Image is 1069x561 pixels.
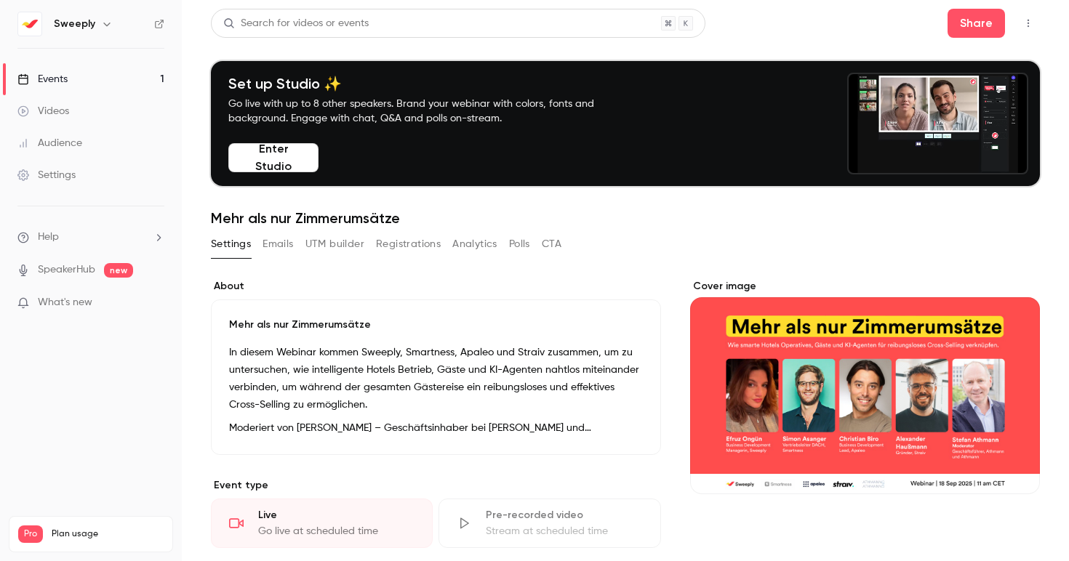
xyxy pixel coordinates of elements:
span: Pro [18,525,43,543]
div: Live [258,508,415,522]
h1: Mehr als nur Zimmerumsätze [211,209,1040,227]
button: Registrations [376,233,441,256]
li: help-dropdown-opener [17,230,164,245]
button: CTA [542,233,561,256]
div: Pre-recorded videoStream at scheduled time [439,499,660,548]
section: Cover image [690,279,1040,494]
button: Share [948,9,1005,38]
p: Mehr als nur Zimmerumsätze [229,318,643,332]
div: Pre-recorded video [486,508,642,522]
button: Emails [263,233,293,256]
img: Sweeply [18,12,41,36]
div: Go live at scheduled time [258,524,415,538]
p: Event type [211,478,661,493]
button: UTM builder [305,233,364,256]
a: SpeakerHub [38,262,95,278]
span: What's new [38,295,92,310]
label: About [211,279,661,294]
span: Help [38,230,59,245]
span: Plan usage [52,528,164,540]
div: Stream at scheduled time [486,524,642,538]
div: Videos [17,104,69,118]
label: Cover image [690,279,1040,294]
h6: Sweeply [54,17,95,31]
p: Moderiert von [PERSON_NAME] – Geschäftsinhaber bei [PERSON_NAME] und [PERSON_NAME] [229,419,643,437]
span: new [104,263,133,278]
button: Enter Studio [228,143,319,172]
div: Events [17,72,68,86]
p: Go live with up to 8 other speakers. Brand your webinar with colors, fonts and background. Engage... [228,97,628,126]
h4: Set up Studio ✨ [228,75,628,92]
div: LiveGo live at scheduled time [211,499,433,548]
div: Settings [17,168,76,182]
button: Settings [211,233,251,256]
button: Analytics [452,233,497,256]
p: In diesem Webinar kommen Sweeply, Smartness, Apaleo und Straiv zusammen, um zu untersuchen, wie i... [229,344,643,413]
div: Search for videos or events [223,16,369,31]
button: Polls [509,233,530,256]
div: Audience [17,136,82,150]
